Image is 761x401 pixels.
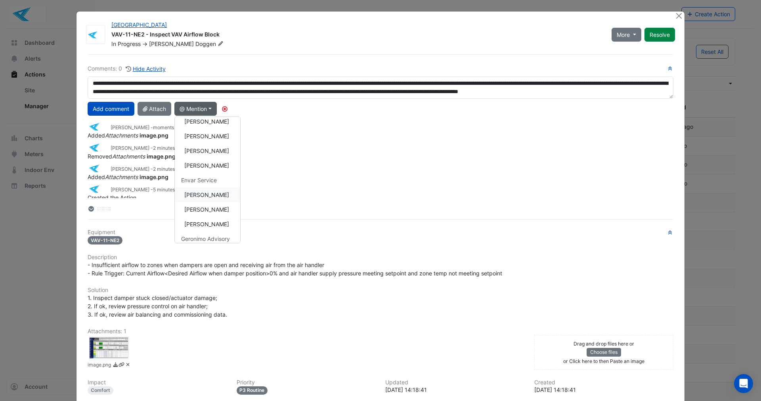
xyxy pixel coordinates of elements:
[111,31,602,40] div: VAV-11-NE2 - Inspect VAV Airflow Block
[140,132,168,139] strong: image.png
[175,187,240,202] button: [PERSON_NAME]
[88,153,176,160] span: Removed
[112,153,145,160] em: Attachments
[88,164,107,173] img: Envar Service
[734,374,753,393] div: Open Intercom Messenger
[149,40,194,47] span: [PERSON_NAME]
[105,174,138,180] em: Attachments
[88,143,107,152] img: Envar Service
[111,21,167,28] a: [GEOGRAPHIC_DATA]
[88,206,95,212] fa-layers: More
[89,336,129,360] div: image.png
[147,153,176,160] strong: image.png
[675,11,683,20] button: Close
[175,231,240,246] div: Geronimo Advisory
[88,132,168,139] span: Added
[111,166,184,173] small: [PERSON_NAME] -
[88,386,113,395] div: Comfort
[174,102,217,116] button: @ Mention
[385,386,525,394] div: [DATE] 14:18:41
[125,361,131,370] a: Delete
[88,174,168,180] span: Added
[88,262,502,277] span: - Insufficient airflow to zones when dampers are open and receiving air from the air handler - Ru...
[86,31,105,39] img: Envar Service
[175,217,240,231] button: [PERSON_NAME]
[175,173,240,187] div: Envar Service
[88,229,673,236] h6: Equipment
[88,294,227,318] span: 1. Inspect damper stuck closed/actuator damage; 2. If ok, review pressure control on air handler;...
[385,379,525,386] h6: Updated
[88,122,107,131] img: Envar Service
[119,361,124,370] a: Copy link to clipboard
[88,236,122,244] span: VAV-11-NE2
[644,28,675,42] button: Resolve
[88,379,227,386] h6: Impact
[88,361,111,370] small: image.png
[105,132,138,139] em: Attachments
[153,166,184,172] span: 2025-08-28 14:22:01
[175,158,240,173] button: [PERSON_NAME]
[237,386,268,395] div: P3 Routine
[88,194,136,201] span: Created the Action
[175,143,240,158] button: [PERSON_NAME]
[574,341,634,347] small: Drag and drop files here or
[138,102,171,116] button: Attach
[111,145,184,152] small: [PERSON_NAME] -
[563,358,644,364] small: or Click here to then Paste an image
[153,145,184,151] span: 2025-08-28 14:22:22
[534,379,674,386] h6: Created
[111,40,141,47] span: In Progress
[195,40,225,48] span: Doggen
[142,40,147,47] span: ->
[617,31,630,39] span: More
[175,129,240,143] button: [PERSON_NAME]
[88,102,134,116] button: Add comment
[88,64,166,73] div: Comments: 0
[88,254,673,261] h6: Description
[88,328,673,335] h6: Attachments: 1
[111,186,184,193] small: [PERSON_NAME] -
[237,379,376,386] h6: Priority
[113,361,119,370] a: Download
[153,124,184,130] span: 2025-08-28 14:24:05
[175,114,240,129] button: [PERSON_NAME]
[534,386,674,394] div: [DATE] 14:18:41
[587,348,621,357] button: Choose files
[175,202,240,217] button: [PERSON_NAME]
[140,174,168,180] strong: image.png
[111,124,184,131] small: [PERSON_NAME] -
[88,185,107,193] img: Envar Service
[88,287,673,294] h6: Solution
[221,105,228,113] div: Tooltip anchor
[153,187,184,193] span: 2025-08-28 14:18:41
[612,28,641,42] button: More
[125,64,166,73] button: Hide Activity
